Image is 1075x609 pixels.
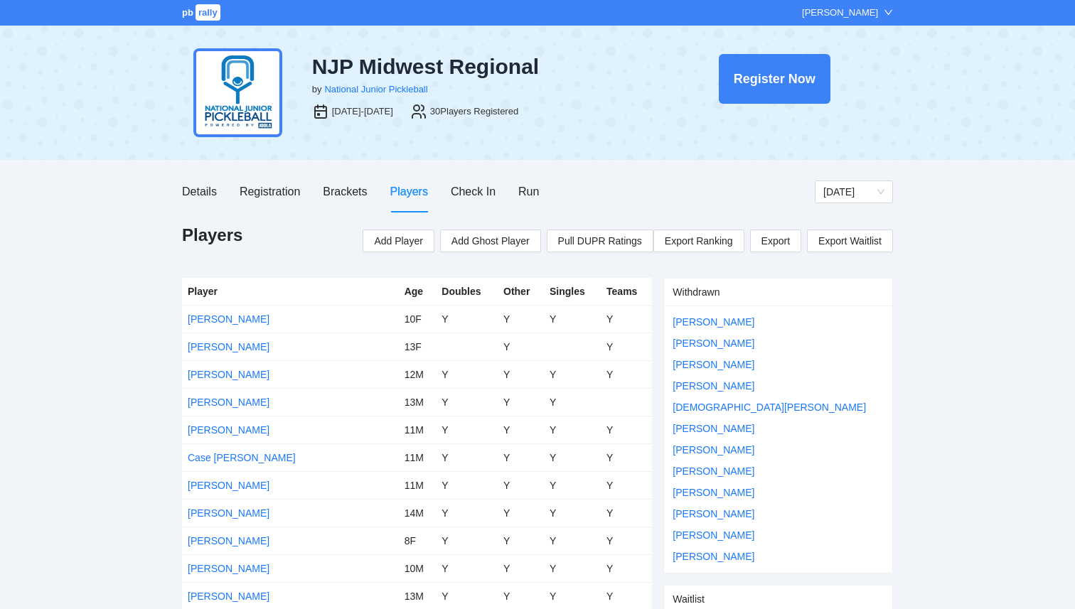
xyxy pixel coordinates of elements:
div: [PERSON_NAME] [802,6,878,20]
h1: Players [182,224,242,247]
td: 10F [399,305,437,333]
td: Y [601,471,652,499]
div: Doubles [442,284,492,299]
td: Y [544,388,601,416]
a: National Junior Pickleball [324,84,427,95]
span: Export Waitlist [818,230,882,252]
button: Pull DUPR Ratings [547,230,653,252]
div: Details [182,183,217,200]
button: Register Now [719,54,830,104]
img: njp-logo2.png [193,48,282,137]
div: Check In [451,183,496,200]
td: Y [601,527,652,554]
button: Add Player [363,230,434,252]
td: 11M [399,443,437,471]
div: by [312,82,322,97]
td: Y [544,499,601,527]
td: Y [436,527,498,554]
a: [PERSON_NAME] [673,316,754,328]
td: Y [436,443,498,471]
td: Y [498,416,544,443]
td: Y [498,388,544,416]
td: 10M [399,554,437,582]
td: Y [436,388,498,416]
td: 11M [399,416,437,443]
a: [PERSON_NAME] [673,423,754,434]
a: [PERSON_NAME] [188,341,269,352]
div: NJP Midwest Regional [312,54,645,80]
td: Y [601,416,652,443]
a: [PERSON_NAME] [673,338,754,349]
a: [PERSON_NAME] [673,359,754,370]
a: [PERSON_NAME] [673,529,754,541]
a: [PERSON_NAME] [188,507,269,519]
span: pb [182,7,193,18]
a: Export Waitlist [807,230,893,252]
a: [PERSON_NAME] [188,535,269,546]
td: Y [498,443,544,471]
a: [PERSON_NAME] [188,369,269,380]
a: [PERSON_NAME] [673,551,754,562]
span: Pull DUPR Ratings [558,233,642,249]
a: [PERSON_NAME] [673,444,754,456]
a: [PERSON_NAME] [188,424,269,436]
span: Add Ghost Player [451,233,530,249]
a: [PERSON_NAME] [673,465,754,477]
td: 13M [399,388,437,416]
td: 8F [399,527,437,554]
td: Y [436,416,498,443]
a: [PERSON_NAME] [673,508,754,519]
td: Y [544,443,601,471]
td: Y [436,554,498,582]
td: 12M [399,360,437,388]
td: Y [601,554,652,582]
a: [PERSON_NAME] [188,563,269,574]
td: 11M [399,471,437,499]
td: Y [544,554,601,582]
td: Y [436,360,498,388]
div: 30 Players Registered [430,104,518,119]
a: [PERSON_NAME] [673,487,754,498]
div: Age [405,284,431,299]
td: Y [498,471,544,499]
div: Brackets [323,183,367,200]
span: Add Player [374,233,422,249]
a: [PERSON_NAME] [188,591,269,602]
td: Y [498,333,544,360]
div: Other [503,284,538,299]
td: Y [544,471,601,499]
td: 14M [399,499,437,527]
a: Export Ranking [653,230,744,252]
td: Y [498,305,544,333]
td: Y [544,305,601,333]
td: Y [544,527,601,554]
td: Y [601,333,652,360]
a: [PERSON_NAME] [188,397,269,408]
div: Players [390,183,428,200]
span: rally [196,4,220,21]
a: [PERSON_NAME] [673,380,754,392]
td: Y [498,360,544,388]
span: Thursday [823,181,884,203]
td: 13F [399,333,437,360]
td: Y [601,499,652,527]
td: Y [436,305,498,333]
div: Registration [240,183,300,200]
div: Withdrawn [673,279,884,306]
div: Singles [550,284,595,299]
td: Y [498,527,544,554]
a: [PERSON_NAME] [188,313,269,325]
td: Y [601,305,652,333]
div: Player [188,284,393,299]
a: [PERSON_NAME] [188,480,269,491]
a: pbrally [182,7,223,18]
td: Y [498,554,544,582]
div: Run [518,183,539,200]
td: Y [436,499,498,527]
td: Y [544,360,601,388]
a: Export [750,230,801,252]
td: Y [601,360,652,388]
div: Teams [606,284,646,299]
span: down [884,8,893,17]
td: Y [601,443,652,471]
